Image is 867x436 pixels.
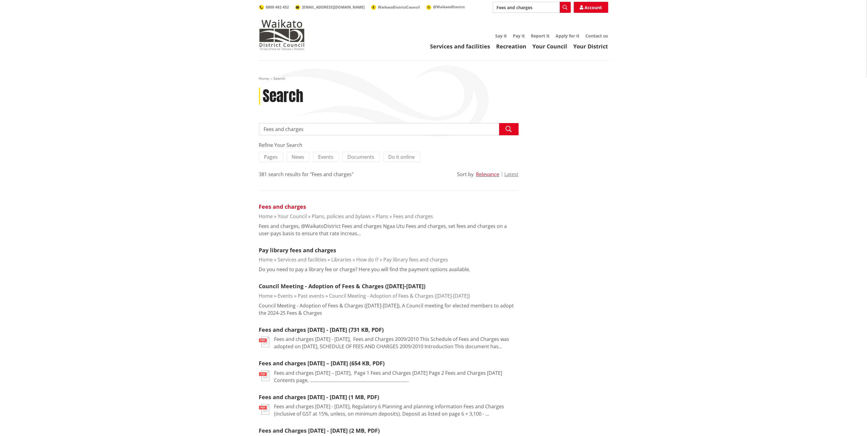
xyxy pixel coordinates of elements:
[378,5,420,10] span: WaikatoDistrictCouncil
[278,256,327,263] a: Services and facilities
[274,76,286,81] span: Search
[266,5,289,10] span: 0800 492 452
[259,282,426,290] a: Council Meeting - Adoption of Fees & Charges ([DATE]-[DATE])
[389,154,415,160] span: Do it online
[295,5,365,10] a: [EMAIL_ADDRESS][DOMAIN_NAME]
[457,171,474,178] div: Sort by
[259,5,289,10] a: 0800 492 452
[259,19,305,50] img: Waikato District Council - Te Kaunihera aa Takiwaa o Waikato
[574,43,608,50] a: Your District
[259,76,608,81] nav: breadcrumb
[839,410,861,432] iframe: Messenger Launcher
[505,172,519,177] button: Latest
[259,222,519,237] p: Fees and charges, @WaikatoDistrict Fees and charges Ngaa Utu Fees and charges, set fees and charg...
[556,33,580,39] a: Apply for it
[259,337,269,347] img: document-pdf.svg
[496,33,507,39] a: Say it
[496,43,527,50] a: Recreation
[259,326,384,333] a: Fees and charges [DATE] - [DATE] (731 KB, PDF)
[274,335,519,350] p: Fees and charges [DATE] - [DATE], ﻿ Fees and Charges 2009/2010 This Schedule of Fees and Charges ...
[513,33,525,39] a: Pay it
[259,141,519,149] div: Refine Your Search
[426,4,465,9] a: @WaikatoDistrict
[357,256,379,263] a: How do I?
[476,172,499,177] button: Relevance
[259,171,354,178] div: 381 search results for "Fees and charges"
[433,4,465,9] span: @WaikatoDistrict
[574,2,608,13] a: Account
[259,123,519,135] input: Search input
[348,154,375,160] span: Documents
[371,5,420,10] a: WaikatoDistrictCouncil
[264,154,278,160] span: Pages
[259,213,273,220] a: Home
[393,213,433,220] a: Fees and charges
[430,43,490,50] a: Services and facilities
[302,5,365,10] span: [EMAIL_ADDRESS][DOMAIN_NAME]
[259,370,269,381] img: document-pdf.svg
[312,213,371,220] a: Plans, policies and bylaws
[278,292,293,299] a: Events
[259,360,385,367] a: Fees and charges [DATE] – [DATE] (654 KB, PDF)
[259,404,269,415] img: document-pdf.svg
[259,427,380,434] a: Fees and Charges [DATE] - [DATE] (2 MB, PDF)
[259,292,273,299] a: Home
[259,266,471,273] p: Do you need to pay a library fee or charge? Here you will find the payment options available.
[533,43,567,50] a: Your Council
[493,2,571,13] input: Search input
[259,302,519,317] p: Council Meeting - Adoption of Fees & Charges ([DATE]-[DATE]), A Council meeting for elected membe...
[376,213,389,220] a: Plans
[586,33,608,39] a: Contact us
[274,369,519,384] p: Fees and charges [DATE] – [DATE], ﻿ Page 1 Fees and Charges [DATE] Page 2 Fees and Charges [DATE]...
[298,292,325,299] a: Past events
[278,213,307,220] a: Your Council
[318,154,334,160] span: Events
[292,154,304,160] span: News
[531,33,550,39] a: Report it
[259,203,306,210] a: Fees and charges
[259,76,269,81] a: Home
[384,256,448,263] a: Pay library fees and charges
[259,256,273,263] a: Home
[332,256,352,263] a: Libraries
[263,87,304,105] h1: Search
[259,393,379,401] a: Fees and charges [DATE] - [DATE] (1 MB, PDF)
[259,246,336,254] a: Pay library fees and charges
[274,403,519,417] p: Fees and charges [DATE] - [DATE], Regulatory 6 Planning and planning information Fees and Charges...
[329,292,470,299] a: Council Meeting - Adoption of Fees & Charges ([DATE]-[DATE])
